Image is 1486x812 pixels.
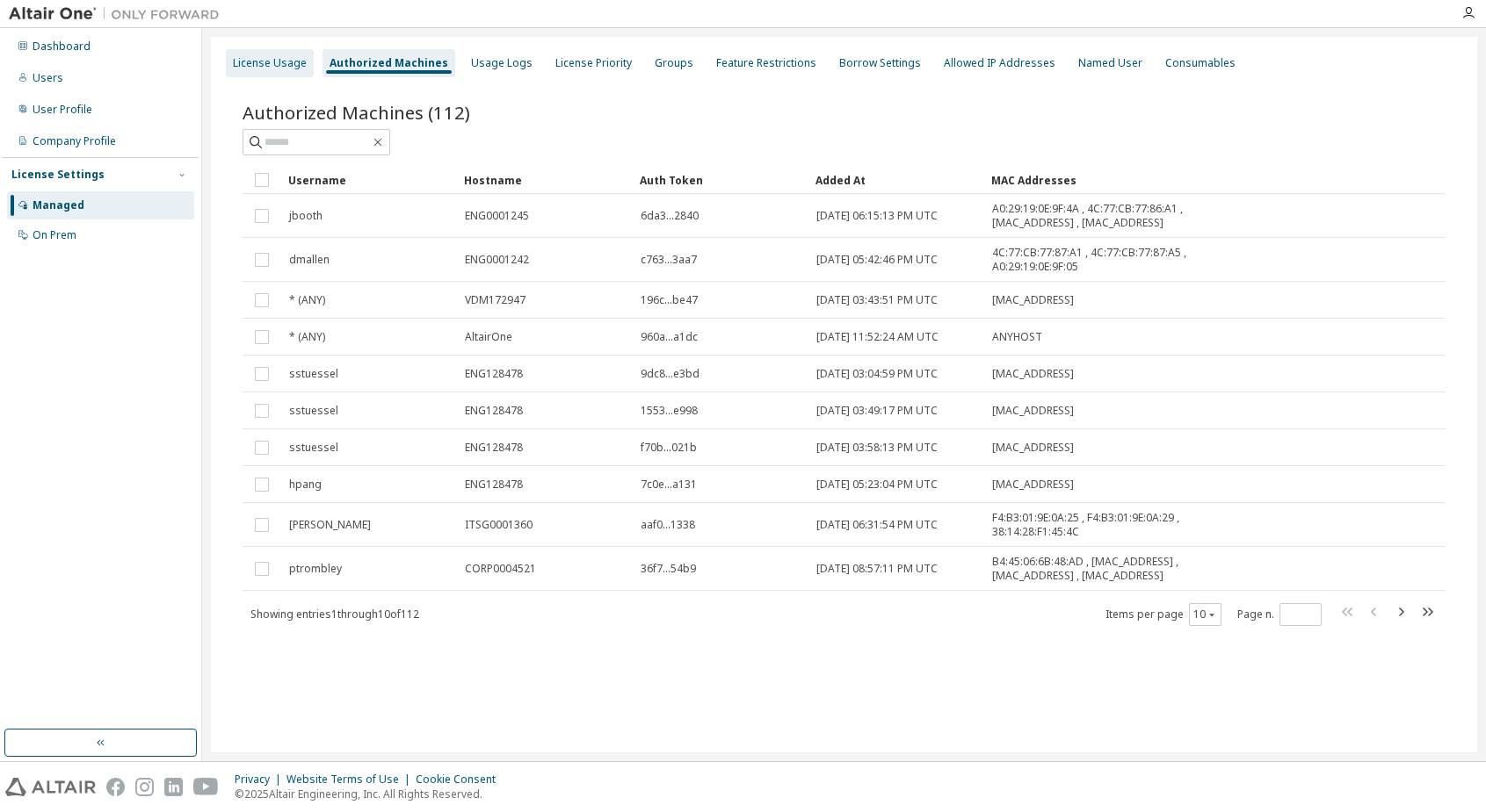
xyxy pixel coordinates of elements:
span: CORP0004521 [465,562,536,576]
span: 36f7...54b9 [641,562,696,576]
div: Groups [655,56,693,70]
span: [DATE] 03:49:17 PM UTC [816,404,938,418]
span: [DATE] 06:31:54 PM UTC [816,518,938,532]
span: dmallen [289,253,330,267]
span: [MAC_ADDRESS] [992,441,1074,455]
span: Page n. [1237,603,1322,626]
div: Authorized Machines [330,56,448,70]
span: sstuessel [289,367,338,381]
div: Borrow Settings [839,56,921,70]
span: ENG128478 [465,404,523,418]
span: [DATE] 08:57:11 PM UTC [816,562,938,576]
span: 9dc8...e3bd [641,367,700,381]
div: Auth Token [640,166,801,194]
span: ITSG0001360 [465,518,533,532]
span: 1553...e998 [641,404,698,418]
div: Consumables [1165,56,1236,70]
div: Added At [815,166,977,194]
span: * (ANY) [289,293,325,307]
span: sstuessel [289,404,338,418]
span: B4:45:06:6B:48:AD , [MAC_ADDRESS] , [MAC_ADDRESS] , [MAC_ADDRESS] [992,555,1260,583]
div: License Usage [233,56,307,70]
span: [DATE] 11:52:24 AM UTC [816,330,939,344]
span: [DATE] 05:42:46 PM UTC [816,253,938,267]
img: instagram.svg [135,778,154,796]
span: hpang [289,478,322,492]
span: Authorized Machines (112) [243,100,470,125]
div: Company Profile [33,134,116,148]
span: ENG128478 [465,478,523,492]
span: 196c...be47 [641,293,698,307]
span: Showing entries 1 through 10 of 112 [250,607,419,622]
span: ENG0001245 [465,209,529,223]
div: MAC Addresses [991,166,1261,194]
span: 4C:77:CB:77:87:A1 , 4C:77:CB:77:87:A5 , A0:29:19:0E:9F:05 [992,246,1260,274]
div: Usage Logs [471,56,533,70]
span: [MAC_ADDRESS] [992,367,1074,381]
span: F4:B3:01:9E:0A:25 , F4:B3:01:9E:0A:29 , 38:14:28:F1:45:4C [992,511,1260,539]
div: Users [33,71,63,85]
span: c763...3aa7 [641,253,697,267]
button: 10 [1193,607,1217,622]
img: Altair One [9,5,228,23]
span: aaf0...1338 [641,518,695,532]
span: Items per page [1105,603,1221,626]
span: A0:29:19:0E:9F:4A , 4C:77:CB:77:86:A1 , [MAC_ADDRESS] , [MAC_ADDRESS] [992,202,1260,230]
span: jbooth [289,209,323,223]
span: ENG0001242 [465,253,529,267]
span: [PERSON_NAME] [289,518,371,532]
div: Username [288,166,450,194]
span: VDM172947 [465,293,526,307]
div: Managed [33,198,84,212]
div: Website Terms of Use [286,772,416,787]
img: youtube.svg [193,778,219,796]
span: AltairOne [465,330,512,344]
span: sstuessel [289,441,338,455]
img: facebook.svg [106,778,125,796]
span: ENG128478 [465,441,523,455]
div: Feature Restrictions [716,56,816,70]
span: 6da3...2840 [641,209,699,223]
img: altair_logo.svg [5,778,96,796]
span: 960a...a1dc [641,330,698,344]
div: Cookie Consent [416,772,506,787]
span: ptrombley [289,562,342,576]
div: Privacy [235,772,286,787]
span: * (ANY) [289,330,325,344]
div: Named User [1078,56,1142,70]
p: © 2025 Altair Engineering, Inc. All Rights Reserved. [235,787,506,801]
div: License Priority [555,56,632,70]
span: [DATE] 06:15:13 PM UTC [816,209,938,223]
div: On Prem [33,228,76,242]
span: ENG128478 [465,367,523,381]
span: [DATE] 03:58:13 PM UTC [816,441,938,455]
span: [MAC_ADDRESS] [992,293,1074,307]
div: User Profile [33,103,92,117]
div: License Settings [11,168,105,182]
div: Hostname [464,166,626,194]
span: f70b...021b [641,441,697,455]
span: 7c0e...a131 [641,478,697,492]
span: [DATE] 03:43:51 PM UTC [816,293,938,307]
img: linkedin.svg [164,778,183,796]
span: [MAC_ADDRESS] [992,478,1074,492]
div: Dashboard [33,40,91,54]
div: Allowed IP Addresses [944,56,1055,70]
span: [DATE] 03:04:59 PM UTC [816,367,938,381]
span: [MAC_ADDRESS] [992,404,1074,418]
span: [DATE] 05:23:04 PM UTC [816,478,938,492]
span: ANYHOST [992,330,1042,344]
